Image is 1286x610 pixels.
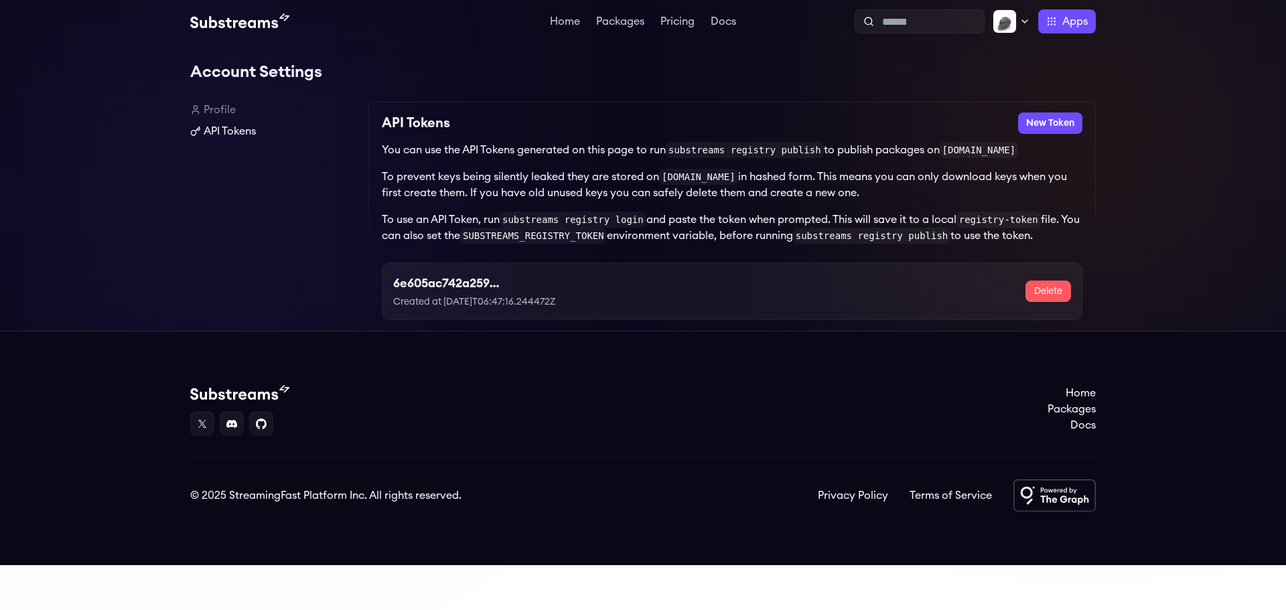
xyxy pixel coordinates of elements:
span: Apps [1062,13,1088,29]
code: [DOMAIN_NAME] [659,169,738,185]
p: You can use the API Tokens generated on this page to run to publish packages on [382,142,1082,158]
a: Docs [708,16,739,29]
code: substreams registry login [500,212,646,228]
h3: 6e605ac742a259df5b4dc76592d326fe [393,274,502,293]
img: Powered by The Graph [1013,479,1096,512]
a: Home [547,16,583,29]
a: Packages [1048,401,1096,417]
button: Delete [1025,281,1071,302]
div: © 2025 StreamingFast Platform Inc. All rights reserved. [190,487,461,504]
p: Created at [DATE]T06:47:16.244472Z [393,295,610,309]
h2: API Tokens [382,112,450,134]
a: Home [1048,385,1096,401]
p: To use an API Token, run and paste the token when prompted. This will save it to a local file. Yo... [382,212,1082,244]
button: New Token [1018,112,1082,134]
a: Terms of Service [910,487,992,504]
a: Docs [1048,417,1096,433]
code: substreams registry publish [793,228,951,244]
a: Profile [190,102,358,118]
code: substreams registry publish [666,142,824,158]
a: Packages [593,16,647,29]
h1: Account Settings [190,59,1096,86]
img: Substream's logo [190,385,289,401]
p: To prevent keys being silently leaked they are stored on in hashed form. This means you can only ... [382,169,1082,201]
a: API Tokens [190,123,358,139]
a: Privacy Policy [818,487,888,504]
a: Pricing [658,16,697,29]
code: registry-token [956,212,1041,228]
code: SUBSTREAMS_REGISTRY_TOKEN [460,228,607,244]
img: Profile [993,9,1017,33]
code: [DOMAIN_NAME] [940,142,1019,158]
img: Substream's logo [190,13,289,29]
